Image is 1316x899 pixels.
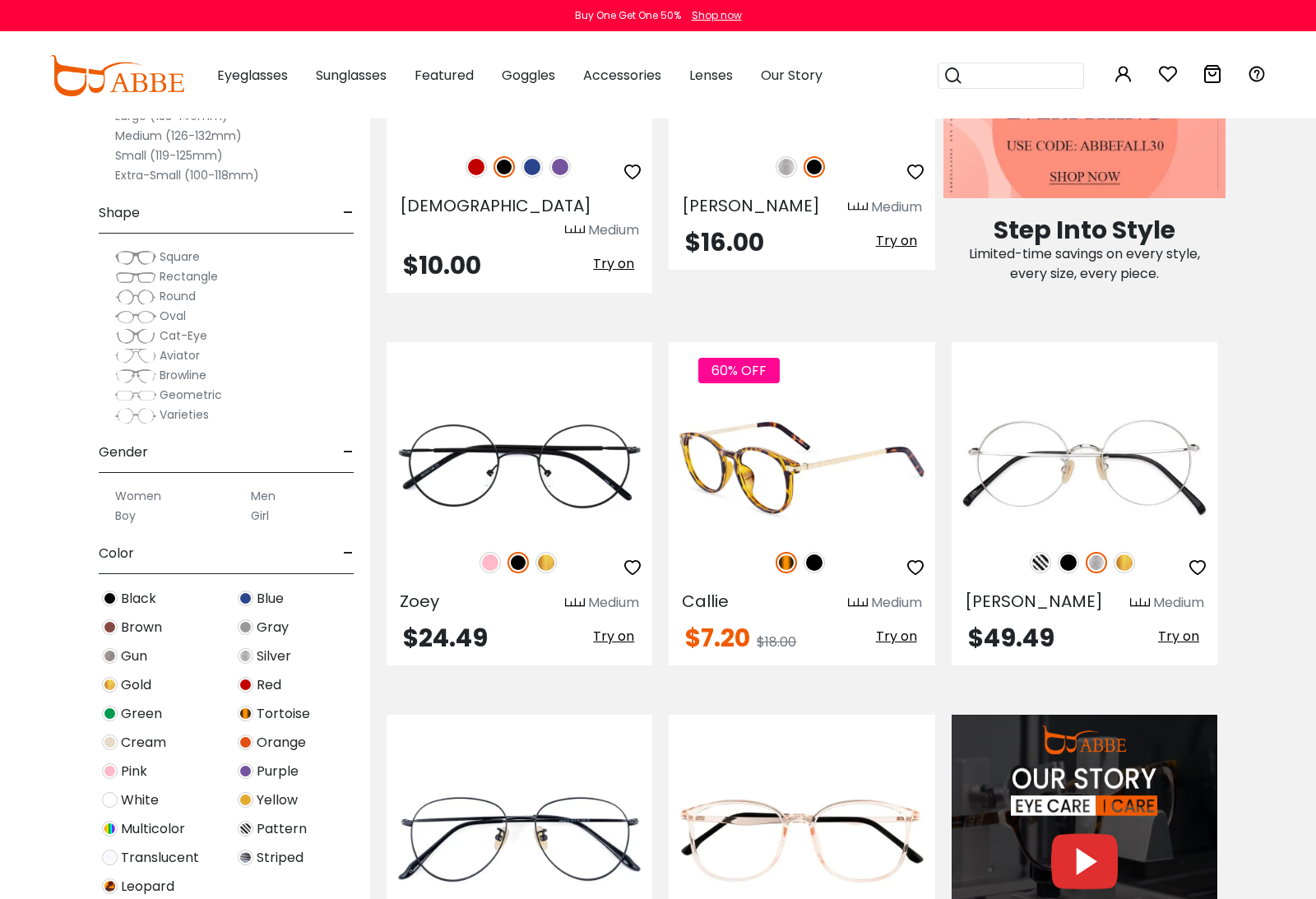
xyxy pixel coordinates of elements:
[160,327,207,344] span: Cat-Eye
[102,706,118,721] img: Green
[400,194,591,217] span: [DEMOGRAPHIC_DATA]
[115,407,156,424] img: Varieties.png
[387,401,652,535] img: Black Zoey - Metal ,Adjust Nose Pads
[49,55,184,96] img: abbeglasses.com
[804,156,825,178] img: Black
[115,486,161,506] label: Women
[692,8,742,23] div: Shop now
[257,675,281,695] span: Red
[876,627,917,646] span: Try on
[257,646,291,666] span: Silver
[685,620,750,656] span: $7.20
[121,733,166,753] span: Cream
[575,8,681,23] div: Buy One Get One 50%
[871,197,922,217] div: Medium
[502,66,555,85] span: Goggles
[121,675,151,695] span: Gold
[160,387,222,403] span: Geometric
[257,819,307,839] span: Pattern
[969,244,1200,283] span: Limited-time savings on every style, every size, every piece.
[121,589,156,609] span: Black
[115,289,156,305] img: Round.png
[952,401,1217,535] img: Silver Zoe - Titanium ,Adjust Nose Pads
[682,194,820,217] span: [PERSON_NAME]
[466,156,487,178] img: Red
[115,348,156,364] img: Aviator.png
[238,677,253,693] img: Red
[1130,597,1150,609] img: size ruler
[257,762,299,781] span: Purple
[257,733,306,753] span: Orange
[238,706,253,721] img: Tortoise
[121,762,147,781] span: Pink
[115,308,156,325] img: Oval.png
[776,552,797,573] img: Tortoise
[507,552,529,573] img: Black
[848,597,868,609] img: size ruler
[698,358,780,383] span: 60% OFF
[588,593,639,613] div: Medium
[757,633,796,651] span: $18.00
[685,225,764,260] span: $16.00
[1153,626,1204,647] button: Try on
[565,597,585,609] img: size ruler
[480,552,501,573] img: Pink
[804,552,825,573] img: Black
[121,646,147,666] span: Gun
[1058,552,1079,573] img: Black
[257,790,298,810] span: Yellow
[565,225,585,237] img: size ruler
[238,821,253,836] img: Pattern
[238,763,253,779] img: Purple
[99,534,134,573] span: Color
[593,627,634,646] span: Try on
[588,220,639,240] div: Medium
[871,626,922,647] button: Try on
[965,590,1103,613] span: [PERSON_NAME]
[871,593,922,613] div: Medium
[669,401,934,535] img: Tortoise Callie - Combination ,Universal Bridge Fit
[343,193,354,233] span: -
[1153,593,1204,613] div: Medium
[871,230,922,252] button: Try on
[403,620,488,656] span: $24.49
[160,248,200,265] span: Square
[115,165,259,185] label: Extra-Small (100-118mm)
[316,66,387,85] span: Sunglasses
[848,202,868,214] img: size ruler
[683,8,742,22] a: Shop now
[238,734,253,750] img: Orange
[238,591,253,606] img: Blue
[115,368,156,384] img: Browline.png
[238,648,253,664] img: Silver
[121,877,174,897] span: Leopard
[1114,552,1135,573] img: Gold
[876,231,917,250] span: Try on
[1030,552,1051,573] img: Pattern
[121,704,162,724] span: Green
[400,590,439,613] span: Zoey
[1158,627,1199,646] span: Try on
[121,790,159,810] span: White
[121,819,185,839] span: Multicolor
[115,328,156,345] img: Cat-Eye.png
[115,146,223,165] label: Small (119-125mm)
[776,156,797,178] img: Silver
[238,850,253,865] img: Striped
[102,677,118,693] img: Gold
[160,347,200,364] span: Aviator
[160,308,186,324] span: Oval
[160,367,206,383] span: Browline
[588,626,639,647] button: Try on
[99,193,140,233] span: Shape
[102,648,118,664] img: Gun
[994,212,1175,248] span: Step Into Style
[238,792,253,808] img: Yellow
[535,552,557,573] img: Gold
[121,848,199,868] span: Translucent
[102,591,118,606] img: Black
[583,66,661,85] span: Accessories
[251,506,269,526] label: Girl
[415,66,474,85] span: Featured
